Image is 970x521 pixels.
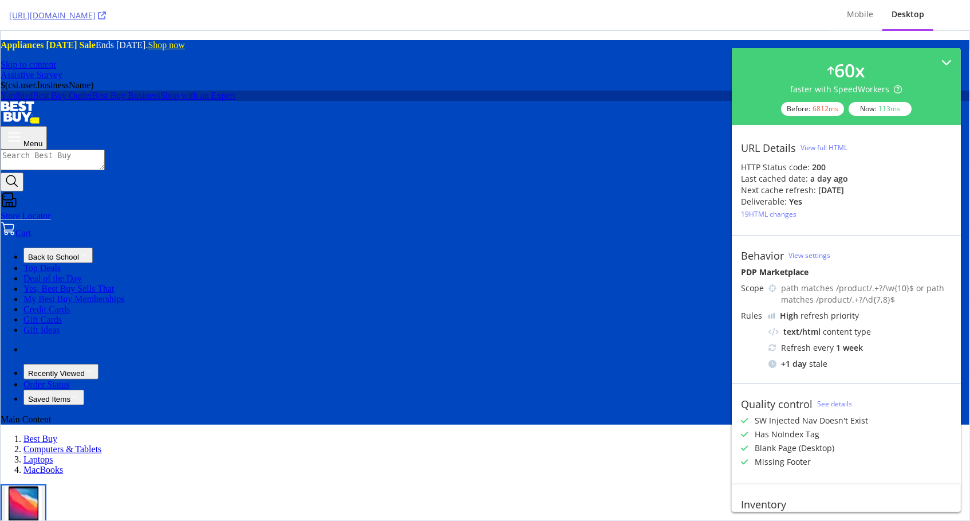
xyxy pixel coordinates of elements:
div: View full HTML [801,143,847,152]
div: High [780,310,798,322]
div: HTTP Status code: [741,162,952,173]
a: View settings [788,250,830,260]
div: 19 HTML changes [741,209,796,219]
div: Missing Footer [755,456,811,468]
div: 6812 ms [813,104,838,113]
div: text/html [783,326,821,338]
div: Before: [781,102,844,116]
button: View full HTML [801,139,847,157]
div: 113 ms [878,104,900,113]
div: URL Details [741,142,796,154]
div: stale [768,358,952,370]
div: Blank Page (Desktop) [755,442,834,454]
div: 1 week [836,342,863,354]
div: Next cache refresh: [741,185,816,196]
div: Inventory [741,498,786,511]
div: content type [768,326,952,338]
div: Scope [741,283,764,294]
a: [URL][DOMAIN_NAME] [9,10,106,21]
div: Quality control [741,398,813,410]
div: Refresh every [768,342,952,354]
div: Mobile [847,9,873,20]
img: cRr4yx4cyByr8BeLxltRlzBPIAAAAAElFTkSuQmCC [768,313,775,319]
div: Desktop [892,9,924,20]
div: Deliverable: [741,196,787,207]
div: Rules [741,310,764,322]
div: a day ago [810,173,848,185]
div: Has NoIndex Tag [755,429,819,440]
div: SW Injected Nav Doesn't Exist [755,415,868,426]
div: faster with SpeedWorkers [791,84,902,95]
div: PDP Marketplace [741,267,952,278]
div: path matches /product/.+?/\w{10}$ or path matches /product/.+?/\d{7,8}$ [781,283,952,305]
div: Now: [849,102,912,116]
div: Behavior [741,249,784,262]
div: [DATE] [818,185,844,196]
div: Yes [789,196,802,207]
div: 60 x [834,57,865,84]
a: See details [817,399,852,409]
div: + 1 day [781,358,807,370]
div: refresh priority [780,310,859,322]
button: 19HTML changes [741,207,796,221]
strong: 200 [812,162,826,173]
div: Last cached date: [741,173,808,185]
